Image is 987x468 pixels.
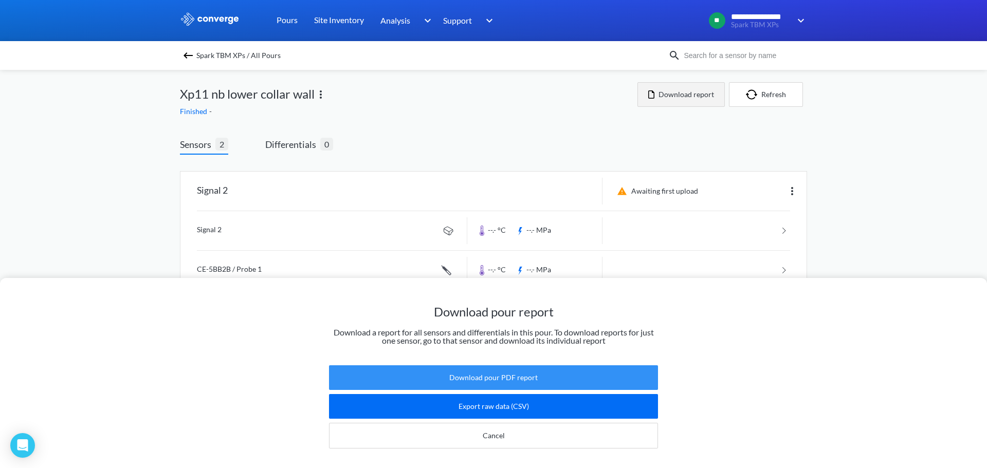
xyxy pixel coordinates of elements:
[329,394,658,419] button: Export raw data (CSV)
[681,50,805,61] input: Search for a sensor by name
[479,14,496,27] img: downArrow.svg
[668,49,681,62] img: icon-search.svg
[182,49,194,62] img: backspace.svg
[380,14,410,27] span: Analysis
[196,48,281,63] span: Spark TBM XPs / All Pours
[329,328,658,345] p: Download a report for all sensors and differentials in this pour. To download reports for just on...
[10,433,35,458] div: Open Intercom Messenger
[443,14,472,27] span: Support
[329,365,658,390] button: Download pour PDF report
[180,12,240,26] img: logo_ewhite.svg
[329,304,658,320] h1: Download pour report
[417,14,434,27] img: downArrow.svg
[791,14,807,27] img: downArrow.svg
[329,423,658,448] button: Cancel
[731,21,791,29] span: Spark TBM XPs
